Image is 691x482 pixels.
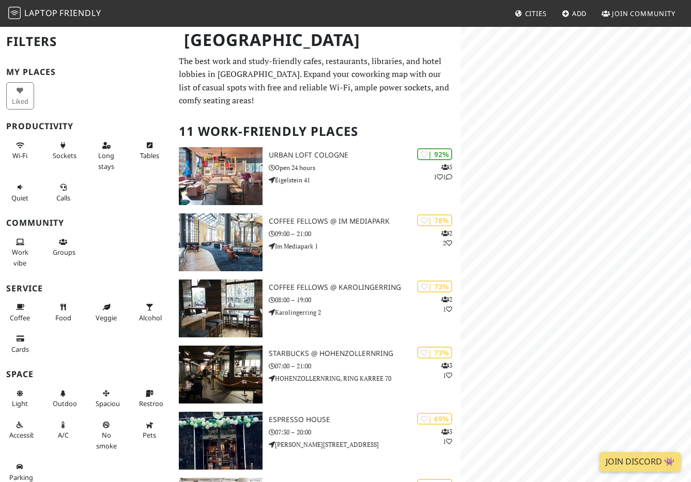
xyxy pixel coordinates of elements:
[53,151,76,160] span: Power sockets
[50,416,78,444] button: A/C
[93,299,120,326] button: Veggie
[269,427,460,437] p: 07:30 – 20:00
[417,148,452,160] div: | 92%
[93,416,120,454] button: No smoke
[10,313,30,322] span: Coffee
[9,430,40,440] span: Accessible
[441,427,452,446] p: 3 1
[24,7,58,19] span: Laptop
[269,283,460,292] h3: Coffee Fellows @ Karolingerring
[6,234,34,271] button: Work vibe
[50,179,78,206] button: Calls
[55,313,71,322] span: Food
[441,294,452,314] p: 2 1
[140,151,159,160] span: Work-friendly tables
[269,175,460,185] p: Eigelstein 41
[179,346,263,403] img: Starbucks @ Hohenzollernring
[143,430,156,440] span: Pet friendly
[6,385,34,412] button: Light
[6,179,34,206] button: Quiet
[525,9,547,18] span: Cities
[173,213,460,271] a: Coffee Fellows @ Im Mediapark | 78% 22 Coffee Fellows @ Im Mediapark 09:00 – 21:00 Im Mediapark 1
[93,137,120,175] button: Long stays
[6,137,34,164] button: Wi-Fi
[6,121,166,131] h3: Productivity
[600,452,681,472] a: Join Discord 👾
[9,473,33,482] span: Parking
[12,399,28,408] span: Natural light
[269,349,460,358] h3: Starbucks @ Hohenzollernring
[8,5,101,23] a: LaptopFriendly LaptopFriendly
[12,151,27,160] span: Stable Wi-Fi
[53,247,75,257] span: Group tables
[11,193,28,203] span: Quiet
[6,299,34,326] button: Coffee
[179,116,454,147] h2: 11 Work-Friendly Places
[136,416,164,444] button: Pets
[441,228,452,248] p: 2 2
[96,313,117,322] span: Veggie
[269,163,460,173] p: Open 24 hours
[136,385,164,412] button: Restroom
[269,415,460,424] h3: Espresso House
[269,241,460,251] p: Im Mediapark 1
[179,279,263,337] img: Coffee Fellows @ Karolingerring
[179,213,263,271] img: Coffee Fellows @ Im Mediapark
[176,26,458,54] h1: [GEOGRAPHIC_DATA]
[179,55,454,107] p: The best work and study-friendly cafes, restaurants, libraries, and hotel lobbies in [GEOGRAPHIC_...
[59,7,101,19] span: Friendly
[6,218,166,228] h3: Community
[269,295,460,305] p: 08:00 – 19:00
[417,214,452,226] div: | 78%
[50,137,78,164] button: Sockets
[6,67,166,77] h3: My Places
[441,361,452,380] p: 3 1
[417,281,452,292] div: | 73%
[173,279,460,337] a: Coffee Fellows @ Karolingerring | 73% 21 Coffee Fellows @ Karolingerring 08:00 – 19:00 Karolinger...
[572,9,587,18] span: Add
[93,385,120,412] button: Spacious
[269,151,460,160] h3: URBAN LOFT Cologne
[50,385,78,412] button: Outdoor
[6,330,34,357] button: Cards
[558,4,591,23] a: Add
[6,369,166,379] h3: Space
[8,7,21,19] img: LaptopFriendly
[6,26,166,57] h2: Filters
[511,4,551,23] a: Cities
[98,151,114,170] span: Long stays
[96,399,123,408] span: Spacious
[96,430,117,450] span: Smoke free
[56,193,70,203] span: Video/audio calls
[173,147,460,205] a: URBAN LOFT Cologne | 92% 511 URBAN LOFT Cologne Open 24 hours Eigelstein 41
[139,399,170,408] span: Restroom
[11,345,29,354] span: Credit cards
[139,313,162,322] span: Alcohol
[269,440,460,449] p: [PERSON_NAME][STREET_ADDRESS]
[173,346,460,403] a: Starbucks @ Hohenzollernring | 73% 31 Starbucks @ Hohenzollernring 07:00 – 21:00 HOHENZOLLERNRING...
[53,399,80,408] span: Outdoor area
[12,247,28,267] span: People working
[612,9,675,18] span: Join Community
[136,137,164,164] button: Tables
[417,413,452,425] div: | 69%
[597,4,680,23] a: Join Community
[50,299,78,326] button: Food
[417,347,452,359] div: | 73%
[179,147,263,205] img: URBAN LOFT Cologne
[269,361,460,371] p: 07:00 – 21:00
[269,374,460,383] p: HOHENZOLLERNRING, RING KARREE 70
[50,234,78,261] button: Groups
[6,416,34,444] button: Accessible
[58,430,69,440] span: Air conditioned
[269,307,460,317] p: Karolingerring 2
[6,284,166,293] h3: Service
[179,412,263,470] img: Espresso House
[173,412,460,470] a: Espresso House | 69% 31 Espresso House 07:30 – 20:00 [PERSON_NAME][STREET_ADDRESS]
[269,229,460,239] p: 09:00 – 21:00
[434,162,452,182] p: 5 1 1
[136,299,164,326] button: Alcohol
[269,217,460,226] h3: Coffee Fellows @ Im Mediapark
